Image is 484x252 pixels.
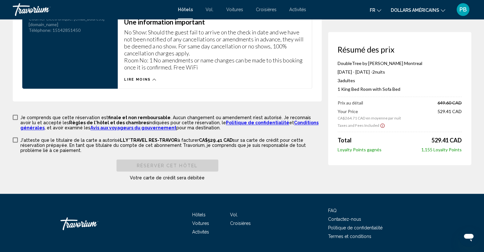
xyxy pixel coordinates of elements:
[13,3,172,16] a: Travorium
[370,8,375,13] font: fr
[230,212,238,217] a: Vol.
[137,163,198,168] span: Réserver cet hôtel
[20,138,322,153] p: J'atteste que le titulaire de la carte a autorisé à facturer sur sa carte de crédit pour cette ré...
[230,221,251,226] a: Croisières
[338,147,382,152] span: Loyalty Points gagnés
[338,100,363,105] span: Prix au détail
[338,78,355,83] span: 3
[328,234,371,239] a: Termes et conditions
[338,122,385,128] button: Show Taxes and Fees breakdown
[328,208,337,213] a: FAQ
[60,214,124,233] a: Travorium
[20,115,322,130] p: Je comprends que cette réservation est . Aucun changement ou amendement n’est autorisé. Je reconn...
[338,45,462,54] h3: Résumé des prix
[340,78,355,83] span: Adultes
[120,138,178,143] span: LLY*TRAVEL RES-TRAVOR
[124,29,305,71] p: No Show: Should the guest fail to arrive on the check in date and we have not been notified of an...
[124,18,305,25] h3: Une information important
[108,115,171,120] span: finale et non remboursable
[391,8,439,13] font: dollars américains
[370,5,381,15] button: Changer de langue
[226,120,289,125] a: Politique de confidentialité
[90,125,176,130] a: Avis aux voyageurs du gouvernement
[192,221,209,226] a: Voitures
[338,69,462,75] p: [DATE] - [DATE] -
[69,120,149,125] span: Règles de l'hôtel et des chambres
[338,123,379,128] span: Taxes and Fees Included
[459,227,479,247] iframe: Bouton de lancement de la fenêtre de messagerie
[29,27,50,33] span: Téléphone
[421,147,462,152] span: 1,155 Loyalty Points
[192,229,209,234] a: Activités
[375,69,385,75] span: nuits
[178,7,193,12] a: Hôtels
[438,109,462,120] span: 529.41 CAD
[438,100,462,105] span: 649.60 CAD
[459,6,467,13] font: PB
[338,86,462,92] p: 1 King Bed Room with Sofa Bed
[380,122,385,128] button: Show Taxes and Fees disclaimer
[29,16,104,27] span: : [EMAIL_ADDRESS][DOMAIN_NAME]
[192,212,206,217] a: Hôtels
[338,61,462,66] p: DoubleTree by [PERSON_NAME] Montreal
[328,225,382,230] a: Politique de confidentialité
[124,77,156,82] button: Lire moins
[372,69,375,75] span: 2
[431,137,462,144] span: 529.41 CAD
[226,7,243,12] a: Voitures
[328,217,361,222] a: Contactez-nous
[20,120,319,130] a: Conditions générales
[199,138,233,143] span: CA$529.41 CAD
[130,175,205,180] span: Votre carte de crédit sera débitée
[391,5,445,15] button: Changer de devise
[206,7,214,12] a: Vol.
[289,7,306,12] a: Activités
[124,77,151,82] span: Lire moins
[338,109,401,114] span: Your Price
[338,116,401,120] span: CA$264.71 CAD en moyenne par nuit
[338,137,352,144] span: Total
[116,159,218,171] button: Réserver cet hôtel
[256,7,277,12] a: Croisières
[455,3,471,16] button: Menu utilisateur
[50,27,81,33] span: : 15142851450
